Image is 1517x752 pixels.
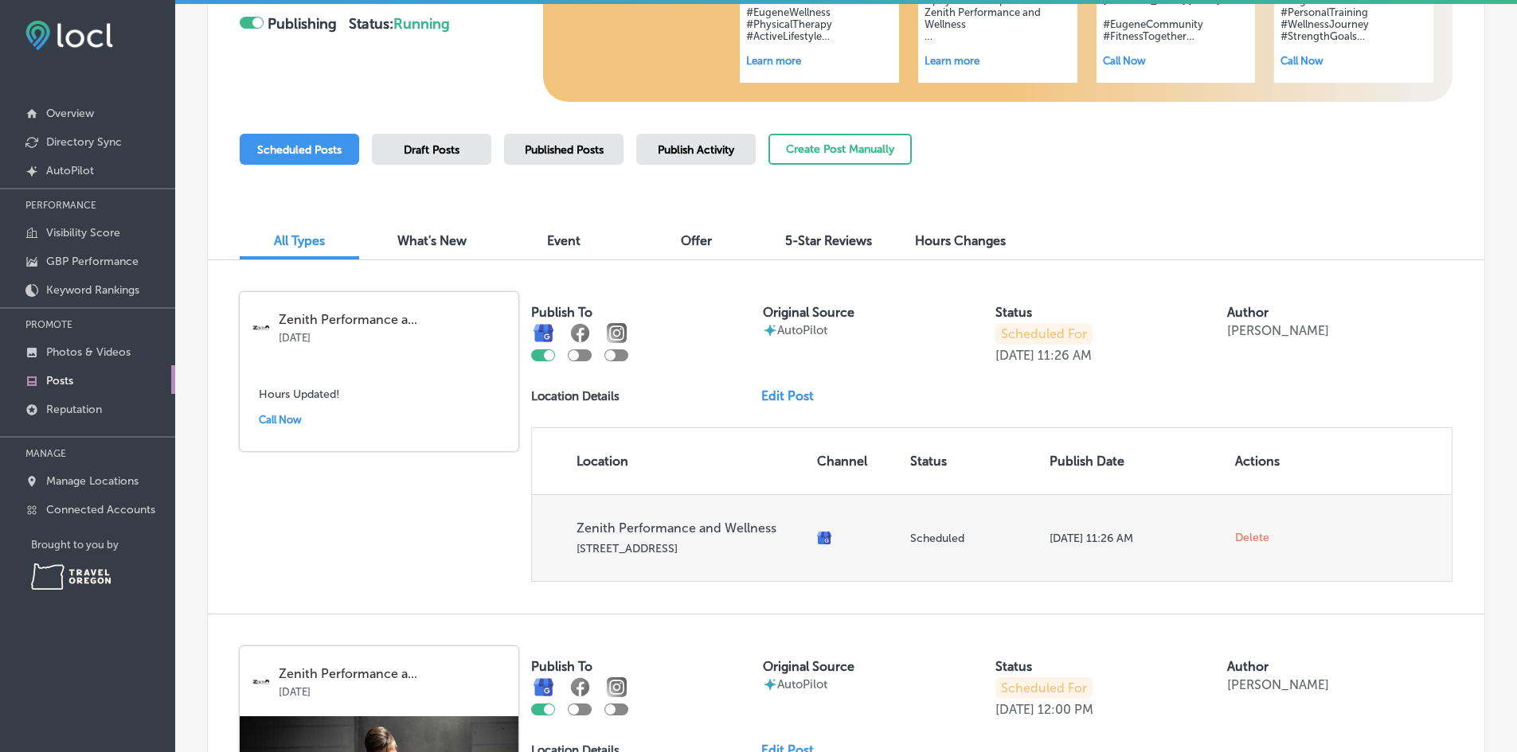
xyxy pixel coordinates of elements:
span: Draft Posts [404,143,459,157]
img: autopilot-icon [763,323,777,337]
p: Location Details [531,389,620,403]
p: Scheduled For [995,677,1093,699]
img: logo [251,672,271,692]
img: Travel Oregon [31,563,111,590]
p: Connected Accounts [46,503,155,516]
p: [PERSON_NAME] [1227,323,1329,338]
span: Offer [681,233,712,248]
img: fda3e92497d09a02dc62c9cd864e3231.png [25,21,113,50]
a: Edit Post [761,388,827,403]
p: Manage Locations [46,474,139,488]
label: Author [1227,305,1269,320]
p: Scheduled For [995,323,1093,345]
p: AutoPilot [777,323,827,337]
p: [DATE] [995,702,1034,717]
p: 12:00 PM [1038,702,1093,717]
th: Location [532,428,811,494]
p: Posts [46,374,73,388]
button: Create Post Manually [768,134,912,165]
label: Status [995,659,1032,674]
span: What's New [397,233,467,248]
span: Running [393,15,450,33]
p: [STREET_ADDRESS] [577,542,804,555]
span: All Types [274,233,325,248]
h5: Hours Updated! [259,388,499,401]
span: Delete [1235,531,1269,545]
th: Status [904,428,1043,494]
span: Scheduled Posts [257,143,342,157]
th: Actions [1229,428,1303,494]
strong: Publishing [268,15,337,33]
p: [PERSON_NAME] [1227,677,1329,692]
p: [DATE] [279,681,507,698]
p: [DATE] [279,327,507,344]
p: [DATE] 11:26 AM [1050,532,1222,545]
p: Zenith Performance and Wellness [577,520,804,536]
span: 5-Star Reviews [785,233,872,248]
p: AutoPilot [46,164,94,177]
th: Publish Date [1043,428,1229,494]
p: GBP Performance [46,255,139,268]
span: Published Posts [525,143,604,157]
th: Channel [811,428,904,494]
label: Original Source [763,659,854,674]
label: Publish To [531,659,592,674]
p: AutoPilot [777,677,827,692]
label: Original Source [763,305,854,320]
p: Brought to you by [31,539,175,551]
p: Keyword Rankings [46,283,139,297]
p: Reputation [46,403,102,416]
label: Status [995,305,1032,320]
img: autopilot-icon [763,677,777,692]
img: logo [251,318,271,337]
p: [DATE] [995,348,1034,363]
p: Zenith Performance a... [279,667,507,681]
p: Photos & Videos [46,345,131,359]
span: Hours Changes [915,233,1006,248]
p: Overview [46,107,94,120]
span: Publish Activity [658,143,734,157]
label: Publish To [531,305,592,320]
p: Visibility Score [46,226,120,240]
p: Scheduled [910,532,1037,545]
p: Zenith Performance a... [279,313,507,327]
span: Event [547,233,581,248]
label: Author [1227,659,1269,674]
p: Directory Sync [46,135,122,149]
p: 11:26 AM [1038,348,1092,363]
strong: Status: [349,15,450,33]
